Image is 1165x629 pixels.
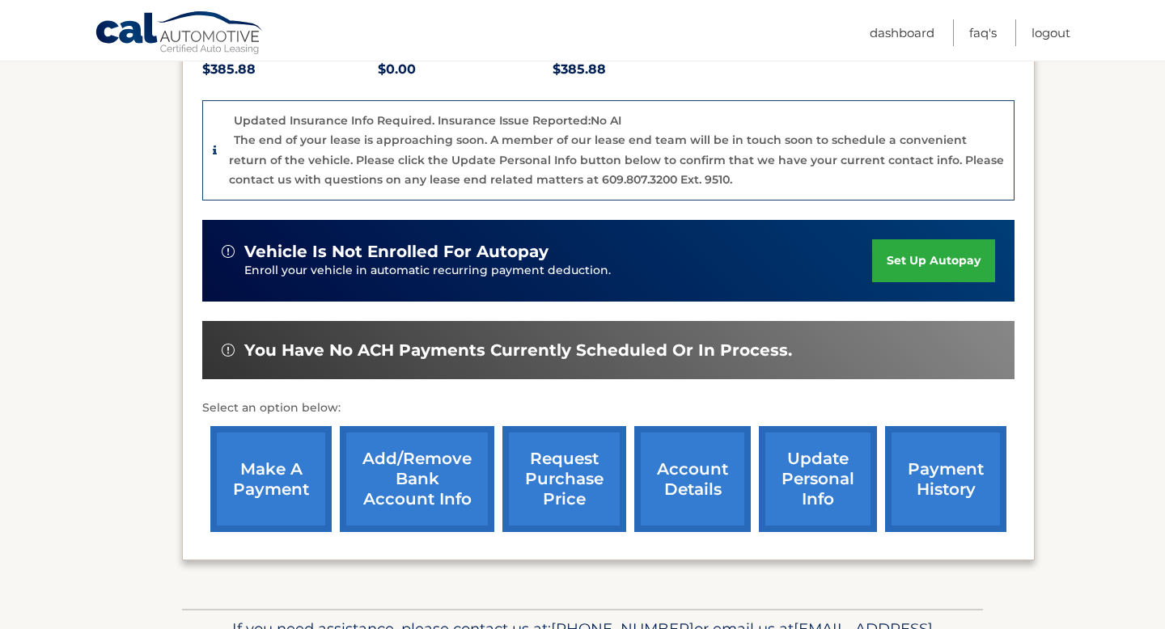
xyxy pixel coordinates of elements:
[210,426,332,532] a: make a payment
[502,426,626,532] a: request purchase price
[870,19,934,46] a: Dashboard
[222,245,235,258] img: alert-white.svg
[202,399,1015,418] p: Select an option below:
[229,133,1004,187] p: The end of your lease is approaching soon. A member of our lease end team will be in touch soon t...
[234,113,621,128] p: Updated Insurance Info Required. Insurance Issue Reported:No AI
[222,344,235,357] img: alert-white.svg
[553,58,728,81] p: $385.88
[202,58,378,81] p: $385.88
[634,426,751,532] a: account details
[340,426,494,532] a: Add/Remove bank account info
[244,242,549,262] span: vehicle is not enrolled for autopay
[872,239,995,282] a: set up autopay
[244,262,872,280] p: Enroll your vehicle in automatic recurring payment deduction.
[1032,19,1070,46] a: Logout
[969,19,997,46] a: FAQ's
[885,426,1006,532] a: payment history
[759,426,877,532] a: update personal info
[95,11,265,57] a: Cal Automotive
[378,58,553,81] p: $0.00
[244,340,792,361] span: You have no ACH payments currently scheduled or in process.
